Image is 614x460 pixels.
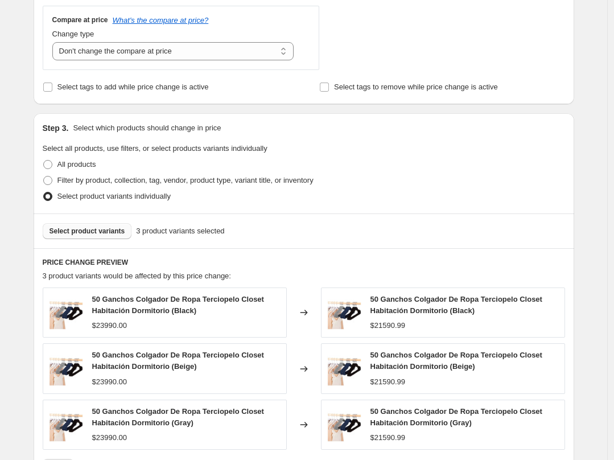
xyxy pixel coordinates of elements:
[49,352,83,386] img: 50-ganchos-colgador-de-ropa-terciopelo-closet-habitacion-dormitorio-746803_80x.jpg
[92,351,264,371] span: 50 Ganchos Colgador De Ropa Terciopelo Closet Habitación Dormitorio (Beige)
[370,320,405,331] div: $21590.99
[49,295,83,330] img: 50-ganchos-colgador-de-ropa-terciopelo-closet-habitacion-dormitorio-746803_80x.jpg
[334,83,498,91] span: Select tags to remove while price change is active
[92,295,264,315] span: 50 Ganchos Colgador De Ropa Terciopelo Closet Habitación Dormitorio (Black)
[43,258,565,267] h6: PRICE CHANGE PREVIEW
[370,432,405,443] div: $21590.99
[57,160,96,169] span: All products
[43,223,132,239] button: Select product variants
[57,192,171,200] span: Select product variants individually
[43,272,231,280] span: 3 product variants would be affected by this price change:
[370,295,542,315] span: 50 Ganchos Colgador De Ropa Terciopelo Closet Habitación Dormitorio (Black)
[327,352,361,386] img: 50-ganchos-colgador-de-ropa-terciopelo-closet-habitacion-dormitorio-746803_80x.jpg
[43,122,69,134] h2: Step 3.
[57,83,209,91] span: Select tags to add while price change is active
[43,144,267,153] span: Select all products, use filters, or select products variants individually
[92,407,264,427] span: 50 Ganchos Colgador De Ropa Terciopelo Closet Habitación Dormitorio (Gray)
[327,295,361,330] img: 50-ganchos-colgador-de-ropa-terciopelo-closet-habitacion-dormitorio-746803_80x.jpg
[327,408,361,442] img: 50-ganchos-colgador-de-ropa-terciopelo-closet-habitacion-dormitorio-746803_80x.jpg
[52,30,94,38] span: Change type
[136,225,224,237] span: 3 product variants selected
[370,351,542,371] span: 50 Ganchos Colgador De Ropa Terciopelo Closet Habitación Dormitorio (Beige)
[92,432,127,443] div: $23990.00
[370,407,542,427] span: 50 Ganchos Colgador De Ropa Terciopelo Closet Habitación Dormitorio (Gray)
[57,176,314,184] span: Filter by product, collection, tag, vendor, product type, variant title, or inventory
[92,376,127,388] div: $23990.00
[49,408,83,442] img: 50-ganchos-colgador-de-ropa-terciopelo-closet-habitacion-dormitorio-746803_80x.jpg
[113,16,209,24] button: What's the compare at price?
[73,122,221,134] p: Select which products should change in price
[50,227,125,236] span: Select product variants
[52,15,108,24] h3: Compare at price
[92,320,127,331] div: $23990.00
[370,376,405,388] div: $21590.99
